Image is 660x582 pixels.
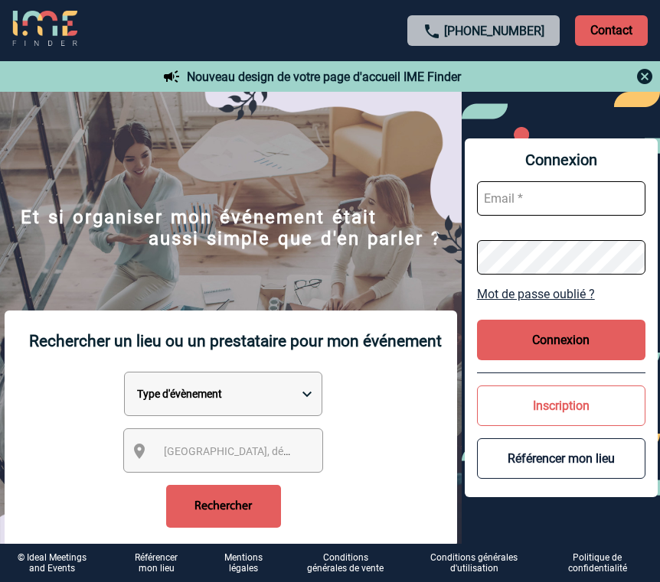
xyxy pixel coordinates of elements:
p: Mentions légales [221,552,266,574]
div: © Ideal Meetings and Events [12,552,92,574]
a: Mentions légales [208,552,290,574]
button: Référencer mon lieu [477,438,645,479]
p: Contact [575,15,648,46]
p: Conditions générales d'utilisation [426,552,523,574]
input: Rechercher [166,485,281,528]
a: Conditions générales d'utilisation [413,552,547,574]
p: Conditions générales de vente [302,552,389,574]
button: Connexion [477,320,645,360]
a: Mot de passe oublié ? [477,287,645,301]
p: Rechercher un lieu ou un prestataire pour mon événement [29,311,442,372]
a: Politique de confidentialité [547,552,660,574]
p: Politique de confidentialité [560,552,635,574]
button: Inscription [477,385,645,426]
input: Email * [477,181,645,216]
img: call-24-px.png [423,22,441,41]
a: Référencer mon lieu [129,552,184,574]
span: [GEOGRAPHIC_DATA], département, région... [164,445,377,457]
a: [PHONE_NUMBER] [444,24,544,38]
span: Connexion [477,151,645,169]
a: Conditions générales de vente [290,552,413,574]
